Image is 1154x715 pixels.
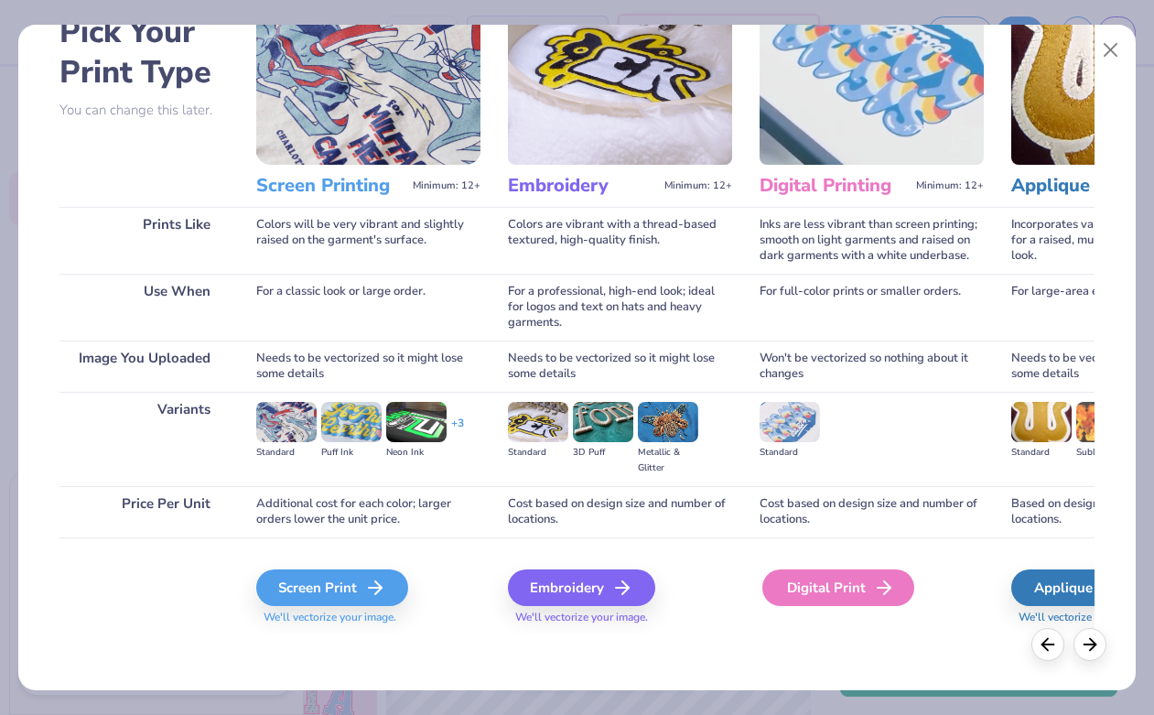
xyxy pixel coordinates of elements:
div: For a professional, high-end look; ideal for logos and text on hats and heavy garments. [508,274,732,341]
img: Standard [760,402,820,442]
img: Standard [256,402,317,442]
img: Puff Ink [321,402,382,442]
div: For full-color prints or smaller orders. [760,274,984,341]
img: Standard [508,402,568,442]
div: Price Per Unit [59,486,229,537]
div: 3D Puff [573,445,633,460]
span: We'll vectorize your image. [256,610,480,625]
div: Cost based on design size and number of locations. [508,486,732,537]
div: Embroidery [508,569,655,606]
div: Cost based on design size and number of locations. [760,486,984,537]
div: Use When [59,274,229,341]
div: Neon Ink [386,445,447,460]
div: + 3 [451,416,464,447]
div: Needs to be vectorized so it might lose some details [508,341,732,392]
img: Standard [1011,402,1072,442]
span: Minimum: 12+ [916,179,984,192]
h2: Pick Your Print Type [59,12,229,92]
div: Variants [59,392,229,486]
div: Colors will be very vibrant and slightly raised on the garment's surface. [256,207,480,274]
div: Digital Print [762,569,914,606]
span: Minimum: 12+ [413,179,480,192]
div: Screen Print [256,569,408,606]
div: For a classic look or large order. [256,274,480,341]
div: Colors are vibrant with a thread-based textured, high-quality finish. [508,207,732,274]
div: Sublimated [1076,445,1137,460]
img: Sublimated [1076,402,1137,442]
div: Needs to be vectorized so it might lose some details [256,341,480,392]
img: 3D Puff [573,402,633,442]
div: Standard [508,445,568,460]
p: You can change this later. [59,103,229,118]
span: We'll vectorize your image. [508,610,732,625]
div: Inks are less vibrant than screen printing; smooth on light garments and raised on dark garments ... [760,207,984,274]
div: Puff Ink [321,445,382,460]
h3: Embroidery [508,174,657,198]
h3: Screen Printing [256,174,405,198]
div: Image You Uploaded [59,341,229,392]
img: Metallic & Glitter [638,402,698,442]
div: Standard [760,445,820,460]
div: Metallic & Glitter [638,445,698,476]
div: Won't be vectorized so nothing about it changes [760,341,984,392]
button: Close [1094,33,1128,68]
div: Additional cost for each color; larger orders lower the unit price. [256,486,480,537]
span: Minimum: 12+ [664,179,732,192]
h3: Digital Printing [760,174,909,198]
div: Standard [1011,445,1072,460]
img: Neon Ink [386,402,447,442]
div: Standard [256,445,317,460]
div: Applique [1011,569,1146,606]
div: Prints Like [59,207,229,274]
